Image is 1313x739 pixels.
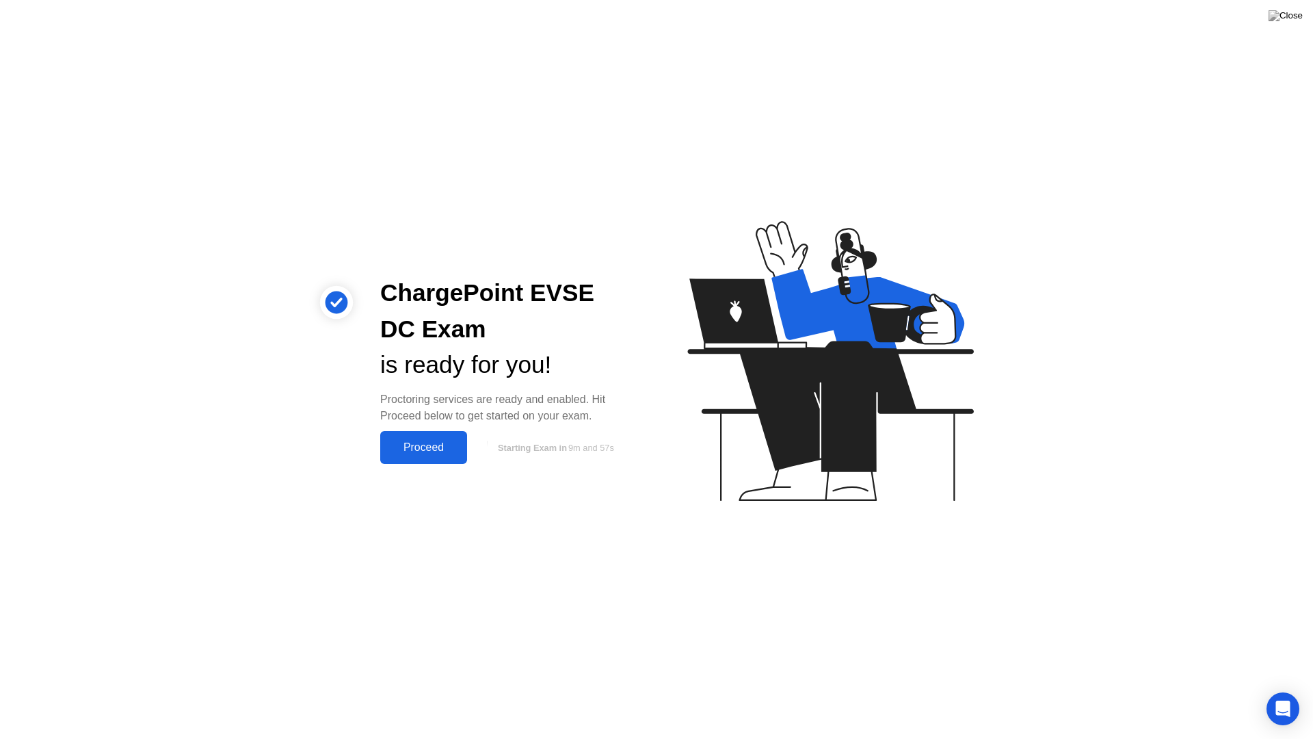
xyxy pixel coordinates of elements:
[380,391,635,424] div: Proctoring services are ready and enabled. Hit Proceed below to get started on your exam.
[474,435,635,461] button: Starting Exam in9m and 57s
[1269,10,1303,21] img: Close
[380,275,635,348] div: ChargePoint EVSE DC Exam
[568,443,614,453] span: 9m and 57s
[380,431,467,464] button: Proceed
[384,441,463,454] div: Proceed
[1266,692,1299,725] div: Open Intercom Messenger
[380,347,635,383] div: is ready for you!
